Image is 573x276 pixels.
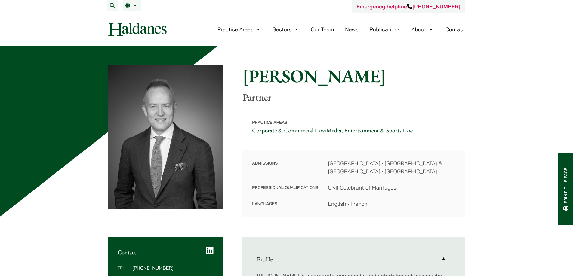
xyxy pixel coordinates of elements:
[132,265,214,270] dd: [PHONE_NUMBER]
[411,26,434,33] a: About
[328,159,455,175] dd: [GEOGRAPHIC_DATA] • [GEOGRAPHIC_DATA] & [GEOGRAPHIC_DATA] • [GEOGRAPHIC_DATA]
[252,126,325,134] a: Corporate & Commercial Law
[108,23,167,36] img: Logo of Haldanes
[328,200,455,208] dd: English • French
[311,26,334,33] a: Our Team
[445,26,465,33] a: Contact
[242,92,465,103] p: Partner
[217,26,262,33] a: Practice Areas
[125,3,138,8] a: EN
[252,159,318,183] dt: Admissions
[242,113,465,140] p: •
[242,65,465,87] h1: [PERSON_NAME]
[252,200,318,208] dt: Languages
[118,249,214,256] h2: Contact
[345,26,359,33] a: News
[326,126,413,134] a: Media, Entertainment & Sports Law
[328,183,455,192] dd: Civil Celebrant of Marriages
[252,120,287,125] span: Practice Areas
[206,246,214,255] a: LinkedIn
[257,251,451,267] a: Profile
[252,183,318,200] dt: Professional Qualifications
[356,3,460,10] a: Emergency helpline[PHONE_NUMBER]
[370,26,401,33] a: Publications
[273,26,300,33] a: Sectors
